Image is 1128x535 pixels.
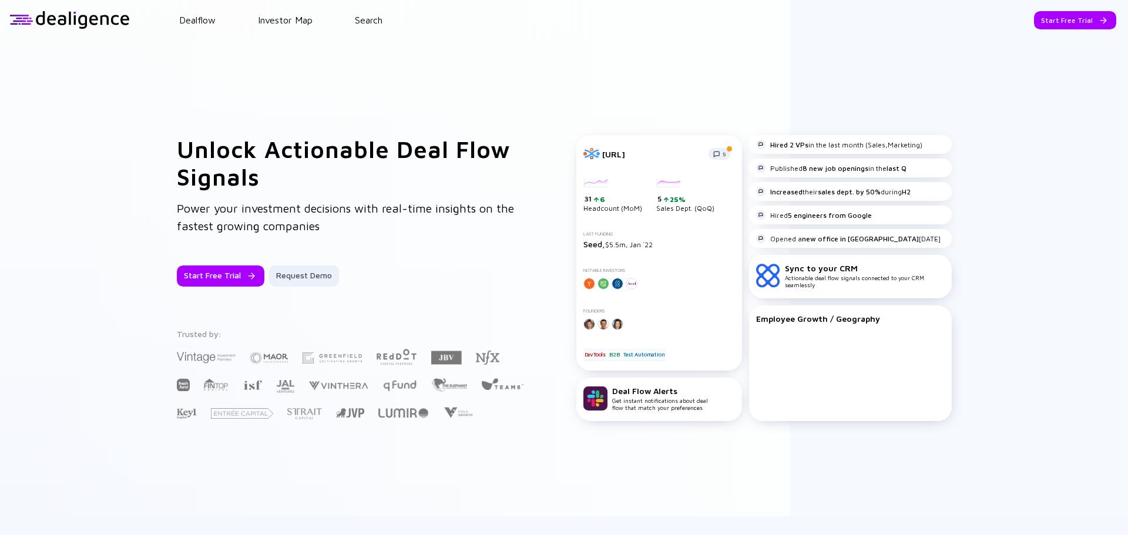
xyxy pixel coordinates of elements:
[177,329,526,339] div: Trusted by:
[657,194,714,204] div: 5
[287,408,322,419] img: Strait Capital
[583,231,735,237] div: Last Funding
[802,234,919,243] strong: new office in [GEOGRAPHIC_DATA]
[382,378,417,392] img: Q Fund
[612,386,708,396] div: Deal Flow Alerts
[431,350,462,365] img: JBV Capital
[179,15,216,25] a: Dealflow
[602,149,701,159] div: [URL]
[269,265,339,287] button: Request Demo
[887,164,907,173] strong: last Q
[756,140,922,149] div: in the last month (Sales,Marketing)
[770,140,808,149] strong: Hired 2 VPs
[608,349,620,361] div: B2B
[1034,11,1116,29] button: Start Free Trial
[378,408,428,418] img: Lumir Ventures
[788,211,872,220] strong: 5 engineers from Google
[243,379,262,390] img: Israel Secondary Fund
[583,268,735,273] div: Notable Investors
[803,164,868,173] strong: 8 new job openings
[177,351,236,364] img: Vintage Investment Partners
[308,380,368,391] img: Vinthera
[303,352,362,364] img: Greenfield Partners
[756,163,907,173] div: Published in the
[442,407,474,418] img: Viola Growth
[756,210,872,220] div: Hired
[177,408,197,419] img: Key1 Capital
[756,234,941,243] div: Opened a [DATE]
[204,378,229,391] img: FINTOP Capital
[177,135,529,190] h1: Unlock Actionable Deal Flow Signals
[818,187,881,196] strong: sales dept. by 50%
[355,15,382,25] a: Search
[476,351,499,365] img: NFX
[669,195,686,204] div: 25%
[756,314,945,324] div: Employee Growth / Geography
[583,239,605,249] span: Seed,
[585,194,642,204] div: 31
[250,348,288,368] img: Maor Investments
[583,349,607,361] div: DevTools
[902,187,911,196] strong: H2
[785,263,945,273] div: Sync to your CRM
[211,408,273,419] img: Entrée Capital
[336,408,364,418] img: Jerusalem Venture Partners
[258,15,313,25] a: Investor Map
[770,187,803,196] strong: Increased
[431,378,467,392] img: The Elephant
[656,179,714,213] div: Sales Dept. (QoQ)
[756,187,911,196] div: their during
[599,195,605,204] div: 6
[785,263,945,288] div: Actionable deal flow signals connected to your CRM seamlessly
[622,349,666,361] div: Test Automation
[177,265,264,287] button: Start Free Trial
[612,386,708,411] div: Get instant notifications about deal flow that match your preferences
[276,380,294,393] img: JAL Ventures
[177,201,514,233] span: Power your investment decisions with real-time insights on the fastest growing companies
[583,179,642,213] div: Headcount (MoM)
[583,308,735,314] div: Founders
[583,239,735,249] div: $5.5m, Jan `22
[376,346,417,366] img: Red Dot Capital Partners
[481,378,523,390] img: Team8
